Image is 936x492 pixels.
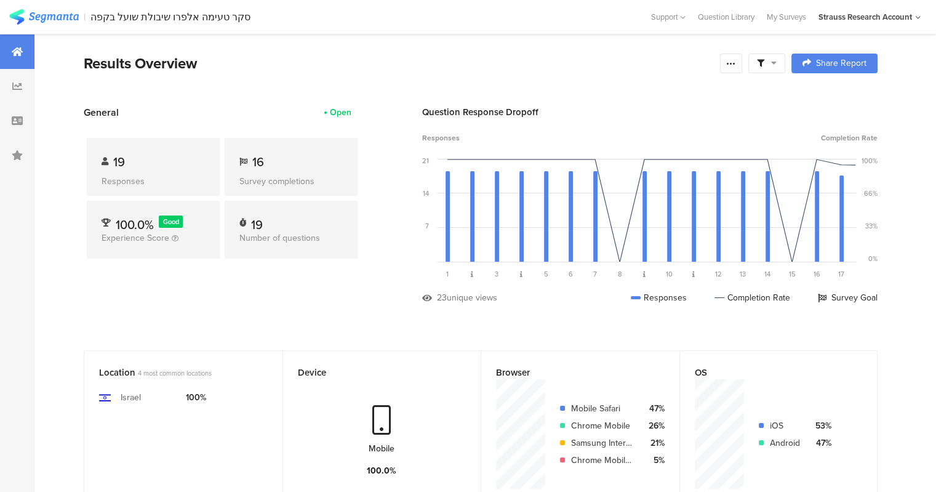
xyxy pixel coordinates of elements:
[116,216,154,234] span: 100.0%
[569,269,573,279] span: 6
[437,291,447,304] div: 23
[422,132,460,143] span: Responses
[695,366,842,379] div: OS
[102,175,205,188] div: Responses
[761,11,812,23] a: My Surveys
[810,437,831,450] div: 47%
[868,254,878,264] div: 0%
[298,366,446,379] div: Device
[251,216,263,228] div: 19
[593,269,597,279] span: 7
[367,464,396,477] div: 100.0%
[789,269,796,279] span: 15
[84,10,86,24] div: |
[239,175,343,188] div: Survey completions
[446,269,449,279] span: 1
[9,9,79,25] img: segmanta logo
[764,269,770,279] span: 14
[571,437,633,450] div: Samsung Internet
[84,52,714,75] div: Results Overview
[818,11,912,23] div: Strauss Research Account
[714,291,790,304] div: Completion Rate
[865,221,878,231] div: 33%
[422,156,429,166] div: 21
[814,269,820,279] span: 16
[447,291,497,304] div: unique views
[121,391,141,404] div: Israel
[838,269,844,279] span: 17
[495,269,498,279] span: 3
[186,391,206,404] div: 100%
[252,153,264,171] span: 16
[818,291,878,304] div: Survey Goal
[692,11,761,23] a: Question Library
[740,269,746,279] span: 13
[138,368,212,378] span: 4 most common locations
[113,153,125,171] span: 19
[544,269,548,279] span: 5
[770,437,800,450] div: Android
[425,221,429,231] div: 7
[84,105,119,119] span: General
[496,366,644,379] div: Browser
[770,419,800,432] div: iOS
[862,156,878,166] div: 100%
[821,132,878,143] span: Completion Rate
[643,454,665,467] div: 5%
[90,11,250,23] div: סקר טעימה אלפרו שיבולת שועל בקפה
[571,419,633,432] div: Chrome Mobile
[102,232,169,244] span: Experience Score
[643,437,665,450] div: 21%
[571,454,633,467] div: Chrome Mobile iOS
[163,217,179,227] span: Good
[666,269,673,279] span: 10
[571,402,633,415] div: Mobile Safari
[422,105,878,119] div: Question Response Dropoff
[369,442,394,455] div: Mobile
[423,188,429,198] div: 14
[643,419,665,432] div: 26%
[239,232,320,244] span: Number of questions
[631,291,687,304] div: Responses
[816,59,866,68] span: Share Report
[715,269,722,279] span: 12
[618,269,622,279] span: 8
[330,106,351,119] div: Open
[651,7,686,26] div: Support
[643,402,665,415] div: 47%
[864,188,878,198] div: 66%
[99,366,247,379] div: Location
[810,419,831,432] div: 53%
